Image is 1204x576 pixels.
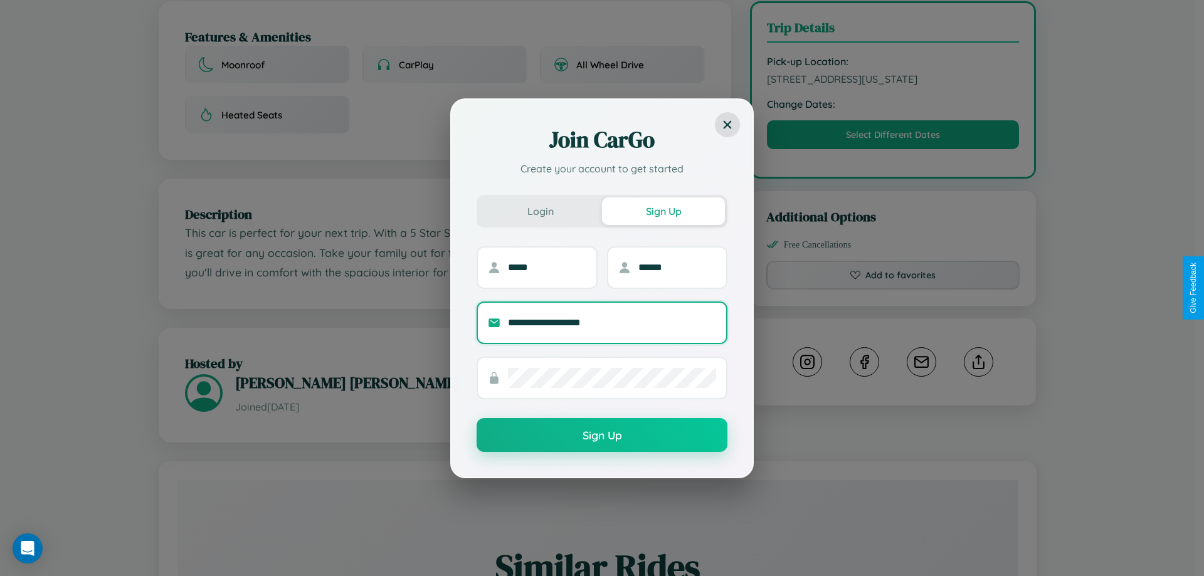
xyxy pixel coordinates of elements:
[13,533,43,563] div: Open Intercom Messenger
[477,161,727,176] p: Create your account to get started
[602,197,725,225] button: Sign Up
[479,197,602,225] button: Login
[477,125,727,155] h2: Join CarGo
[477,418,727,452] button: Sign Up
[1189,263,1198,313] div: Give Feedback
